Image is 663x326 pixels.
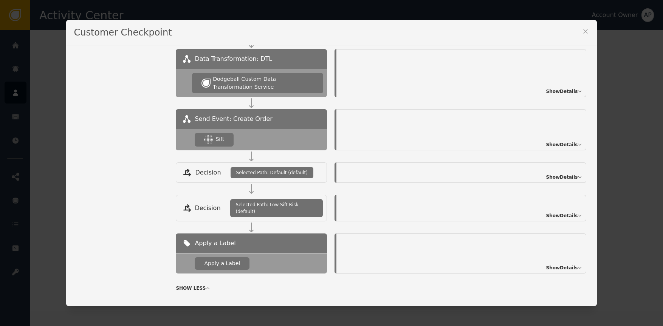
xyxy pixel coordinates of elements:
[195,114,272,124] span: Send Event: Create Order
[195,54,272,63] span: Data Transformation: DTL
[195,204,220,213] span: Decision
[176,285,206,292] span: SHOW LESS
[213,75,314,91] div: Dodgeball Custom Data Transformation Service
[195,168,221,177] span: Decision
[195,239,235,248] span: Apply a Label
[195,257,249,270] div: Apply a Label
[546,88,578,95] span: Show Details
[66,20,596,45] div: Customer Checkpoint
[215,135,224,143] div: Sift
[546,141,578,148] span: Show Details
[236,201,318,215] span: Selected Path: Low Sift Risk (default)
[546,264,578,271] span: Show Details
[236,169,308,176] span: Selected Path: Default (default)
[546,212,578,219] span: Show Details
[546,174,578,181] span: Show Details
